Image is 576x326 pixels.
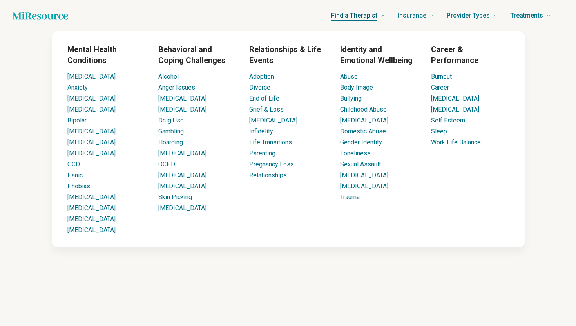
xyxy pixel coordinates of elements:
h3: Behavioral and Coping Challenges [158,44,237,66]
a: [MEDICAL_DATA] [431,95,479,102]
span: Find a Therapist [331,10,377,21]
a: Domestic Abuse [340,128,386,135]
a: [MEDICAL_DATA] [67,128,116,135]
div: Find a Therapist [5,31,572,247]
a: Sexual Assault [340,160,381,168]
a: Burnout [431,73,452,80]
a: Loneliness [340,149,371,157]
a: Bullying [340,95,362,102]
a: Gambling [158,128,184,135]
span: Insurance [398,10,426,21]
a: Work Life Balance [431,139,481,146]
a: Phobias [67,182,90,190]
a: Self Esteem [431,117,465,124]
a: Panic [67,171,83,179]
a: Parenting [249,149,275,157]
a: [MEDICAL_DATA] [158,182,206,190]
a: [MEDICAL_DATA] [67,193,116,201]
a: [MEDICAL_DATA] [340,182,388,190]
a: [MEDICAL_DATA] [249,117,297,124]
a: [MEDICAL_DATA] [158,204,206,212]
a: Body Image [340,84,373,91]
a: Sleep [431,128,447,135]
a: [MEDICAL_DATA] [67,95,116,102]
h3: Career & Performance [431,44,509,66]
a: Drug Use [158,117,184,124]
a: Pregnancy Loss [249,160,294,168]
a: Trauma [340,193,360,201]
a: [MEDICAL_DATA] [431,106,479,113]
a: Life Transitions [249,139,292,146]
a: Anxiety [67,84,88,91]
a: [MEDICAL_DATA] [158,95,206,102]
a: Home page [13,8,68,23]
a: [MEDICAL_DATA] [158,149,206,157]
a: Grief & Loss [249,106,284,113]
a: OCD [67,160,80,168]
a: OCPD [158,160,175,168]
a: [MEDICAL_DATA] [67,73,116,80]
a: Alcohol [158,73,179,80]
a: Infidelity [249,128,273,135]
a: [MEDICAL_DATA] [67,149,116,157]
a: [MEDICAL_DATA] [67,204,116,212]
h3: Relationships & Life Events [249,44,328,66]
a: Relationships [249,171,287,179]
span: Provider Types [447,10,490,21]
a: Skin Picking [158,193,192,201]
span: Treatments [510,10,543,21]
a: [MEDICAL_DATA] [340,117,388,124]
h3: Mental Health Conditions [67,44,146,66]
a: [MEDICAL_DATA] [340,171,388,179]
a: [MEDICAL_DATA] [67,139,116,146]
a: Adoption [249,73,274,80]
a: Bipolar [67,117,87,124]
a: Career [431,84,449,91]
a: [MEDICAL_DATA] [67,106,116,113]
a: [MEDICAL_DATA] [67,215,116,223]
a: End of Life [249,95,279,102]
a: Hoarding [158,139,183,146]
a: [MEDICAL_DATA] [158,106,206,113]
a: Anger Issues [158,84,195,91]
a: [MEDICAL_DATA] [158,171,206,179]
a: Gender Identity [340,139,382,146]
h3: Identity and Emotional Wellbeing [340,44,418,66]
a: Childhood Abuse [340,106,387,113]
a: Divorce [249,84,270,91]
a: [MEDICAL_DATA] [67,226,116,234]
a: Abuse [340,73,358,80]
